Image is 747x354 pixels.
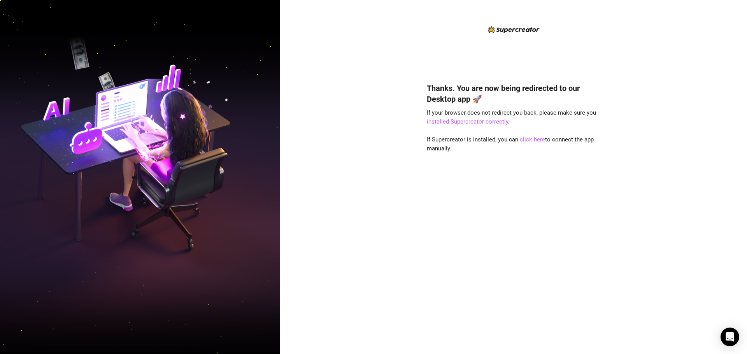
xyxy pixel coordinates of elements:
[427,136,594,152] span: If Supercreator is installed, you can to connect the app manually.
[721,328,739,346] div: Open Intercom Messenger
[427,118,508,125] a: installed Supercreator correctly
[427,109,596,126] span: If your browser does not redirect you back, please make sure you .
[427,83,600,105] h4: Thanks. You are now being redirected to our Desktop app 🚀
[520,136,545,143] a: click here
[488,26,540,33] img: logo-BBDzfeDw.svg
